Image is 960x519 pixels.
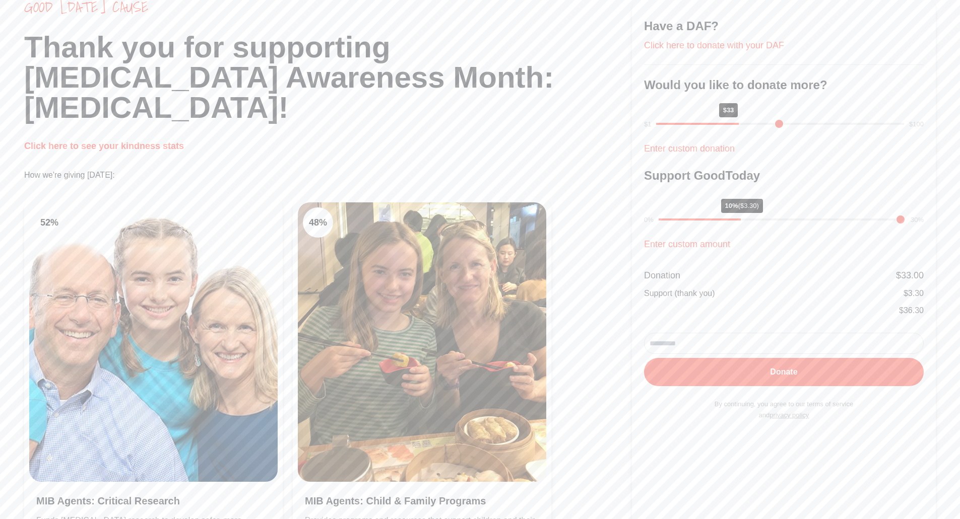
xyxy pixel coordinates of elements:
[908,289,924,298] span: 3.30
[721,199,763,213] div: 10%
[305,494,539,508] h3: MIB Agents: Child & Family Programs
[909,119,924,129] div: $100
[738,202,759,209] span: ($3.30)
[644,119,651,129] div: $1
[896,268,924,282] div: $
[644,268,680,282] div: Donation
[36,494,271,508] h3: MIB Agents: Critical Research
[644,168,924,184] h3: Support GoodToday
[899,305,924,317] div: $
[644,239,730,249] a: Enter custom amount
[904,306,924,315] span: 36.30
[34,207,65,238] div: 52 %
[911,215,924,225] div: 30%
[901,270,924,280] span: 33.00
[904,287,924,300] div: $
[644,399,924,421] p: By continuing, you agree to our terms of service and
[29,202,278,482] img: Clean Air Task Force
[24,32,632,123] h1: Thank you for supporting [MEDICAL_DATA] Awareness Month: [MEDICAL_DATA]!
[644,77,924,93] h3: Would you like to donate more?
[644,143,735,154] a: Enter custom donation
[644,40,784,50] a: Click here to donate with your DAF
[719,103,738,117] div: $33
[644,215,654,225] div: 0%
[298,202,546,482] img: Clean Cooking Alliance
[24,169,632,181] p: How we're giving [DATE]:
[770,411,809,419] a: privacy policy
[644,287,715,300] div: Support (thank you)
[303,207,333,238] div: 48 %
[644,358,924,386] button: Donate
[644,18,924,34] h3: Have a DAF?
[24,141,184,151] a: Click here to see your kindness stats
